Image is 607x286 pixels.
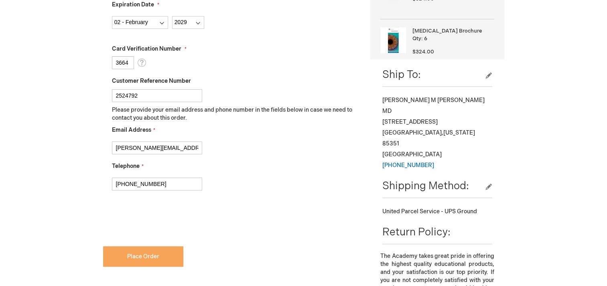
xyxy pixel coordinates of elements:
[443,129,475,136] span: [US_STATE]
[412,35,421,42] span: Qty
[112,1,154,8] span: Expiration Date
[112,127,151,133] span: Email Address
[127,253,159,260] span: Place Order
[112,56,134,69] input: Card Verification Number
[112,106,359,122] p: Please provide your email address and phone number in the fields below in case we need to contact...
[382,95,492,171] div: [PERSON_NAME] M [PERSON_NAME] MD [STREET_ADDRESS] [GEOGRAPHIC_DATA] , 85351 [GEOGRAPHIC_DATA]
[112,45,181,52] span: Card Verification Number
[382,180,469,192] span: Shipping Method:
[412,27,492,35] strong: [MEDICAL_DATA] Brochure
[382,162,434,169] a: [PHONE_NUMBER]
[412,49,434,55] span: $324.00
[424,35,427,42] span: 6
[103,246,183,267] button: Place Order
[112,78,191,84] span: Customer Reference Number
[382,69,421,81] span: Ship To:
[382,226,451,239] span: Return Policy:
[380,27,406,53] img: Trabeculectomy Brochure
[112,163,140,170] span: Telephone
[103,203,225,235] iframe: reCAPTCHA
[382,208,477,215] span: United Parcel Service - UPS Ground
